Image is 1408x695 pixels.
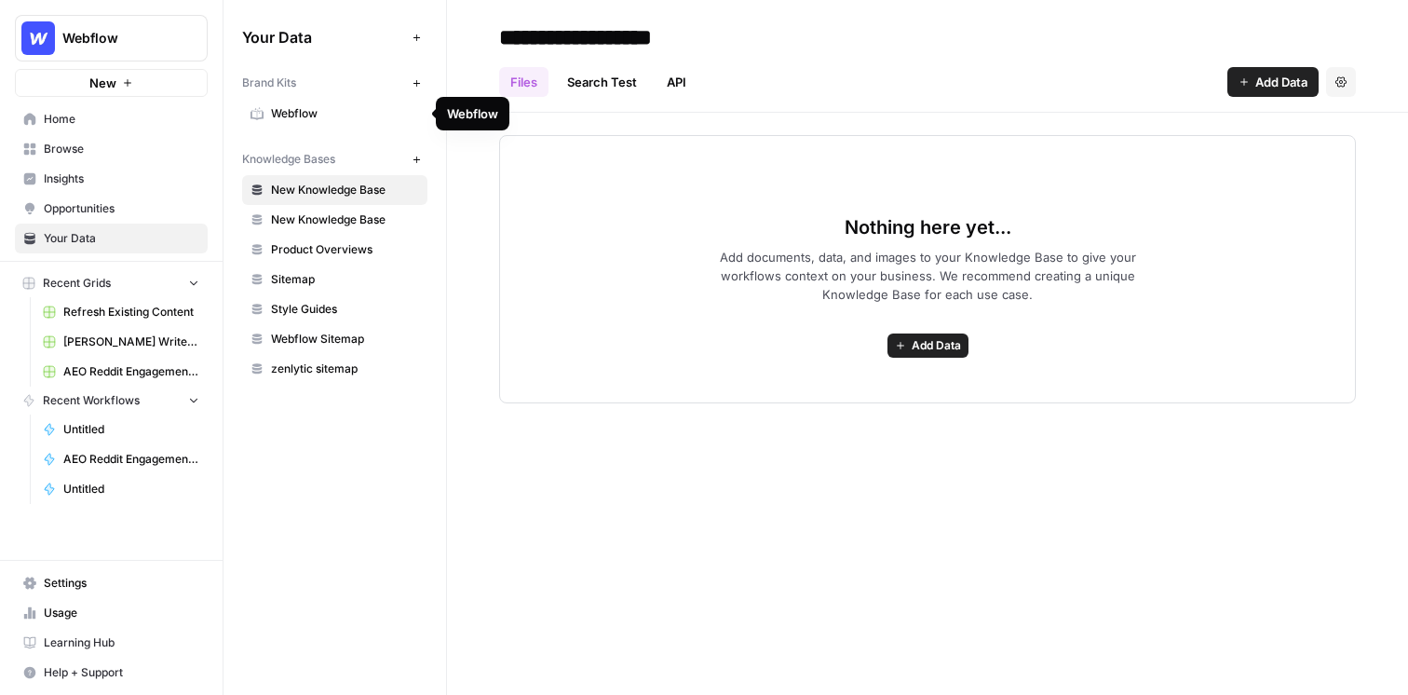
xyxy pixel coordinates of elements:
[689,248,1166,304] span: Add documents, data, and images to your Knowledge Base to give your workflows context on your bus...
[62,29,175,48] span: Webflow
[44,230,199,247] span: Your Data
[15,568,208,598] a: Settings
[15,134,208,164] a: Browse
[271,331,419,347] span: Webflow Sitemap
[15,194,208,224] a: Opportunities
[15,15,208,61] button: Workspace: Webflow
[271,271,419,288] span: Sitemap
[44,111,199,128] span: Home
[34,415,208,444] a: Untitled
[63,334,199,350] span: [PERSON_NAME] Write Informational Article
[556,67,648,97] a: Search Test
[44,575,199,592] span: Settings
[271,105,419,122] span: Webflow
[242,75,296,91] span: Brand Kits
[15,69,208,97] button: New
[242,99,427,129] a: Webflow
[242,175,427,205] a: New Knowledge Base
[242,294,427,324] a: Style Guides
[15,598,208,628] a: Usage
[271,361,419,377] span: zenlytic sitemap
[44,664,199,681] span: Help + Support
[15,628,208,658] a: Learning Hub
[43,392,140,409] span: Recent Workflows
[887,334,968,358] button: Add Data
[44,634,199,651] span: Learning Hub
[44,170,199,187] span: Insights
[15,387,208,415] button: Recent Workflows
[271,241,419,258] span: Product Overviews
[499,67,548,97] a: Files
[656,67,697,97] a: API
[242,235,427,265] a: Product Overviews
[34,357,208,387] a: AEO Reddit Engagement (5)
[447,104,498,123] div: Webflow
[34,327,208,357] a: [PERSON_NAME] Write Informational Article
[242,265,427,294] a: Sitemap
[15,164,208,194] a: Insights
[44,605,199,621] span: Usage
[271,301,419,318] span: Style Guides
[242,354,427,384] a: zenlytic sitemap
[1227,67,1319,97] button: Add Data
[242,26,405,48] span: Your Data
[15,224,208,253] a: Your Data
[271,211,419,228] span: New Knowledge Base
[15,658,208,688] button: Help + Support
[242,205,427,235] a: New Knowledge Base
[34,297,208,327] a: Refresh Existing Content
[15,269,208,297] button: Recent Grids
[912,337,961,354] span: Add Data
[242,324,427,354] a: Webflow Sitemap
[21,21,55,55] img: Webflow Logo
[15,104,208,134] a: Home
[44,200,199,217] span: Opportunities
[34,444,208,474] a: AEO Reddit Engagement - Fork
[271,182,419,198] span: New Knowledge Base
[43,275,111,292] span: Recent Grids
[63,421,199,438] span: Untitled
[34,474,208,504] a: Untitled
[44,141,199,157] span: Browse
[63,363,199,380] span: AEO Reddit Engagement (5)
[63,481,199,497] span: Untitled
[63,304,199,320] span: Refresh Existing Content
[89,74,116,92] span: New
[845,214,1011,240] span: Nothing here yet...
[63,451,199,468] span: AEO Reddit Engagement - Fork
[1255,73,1307,91] span: Add Data
[242,151,335,168] span: Knowledge Bases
